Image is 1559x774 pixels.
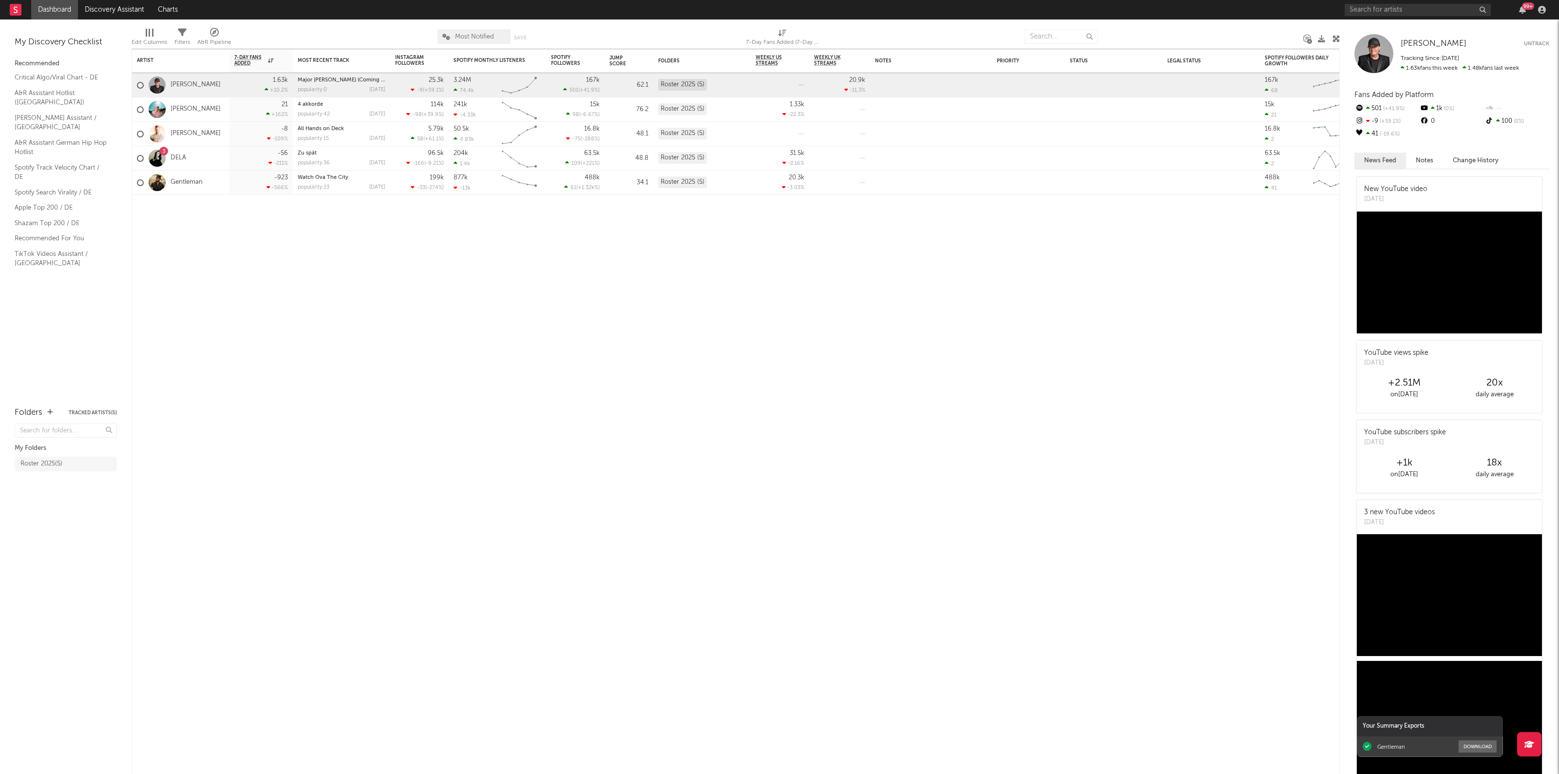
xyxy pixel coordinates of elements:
[566,135,600,142] div: ( )
[1364,184,1427,194] div: New YouTube video
[609,177,648,189] div: 34.1
[1449,457,1540,469] div: 18 x
[395,55,429,66] div: Instagram Followers
[1377,743,1405,750] div: Gentleman
[1167,58,1231,64] div: Legal Status
[15,187,107,198] a: Spotify Search Virality / DE
[369,185,385,190] div: [DATE]
[20,458,62,470] div: Roster 2025 ( 5 )
[582,136,598,142] span: -288 %
[15,443,117,454] div: My Folders
[1519,6,1526,14] button: 99+
[417,136,423,142] span: 58
[298,87,327,93] div: popularity: 0
[782,184,804,191] div: -3.03 %
[497,73,541,97] svg: Chart title
[497,171,541,195] svg: Chart title
[1265,55,1338,67] div: Spotify Followers Daily Growth
[281,126,288,132] div: -8
[417,185,425,191] span: -33
[428,150,444,156] div: 96.5k
[15,407,42,419] div: Folders
[171,105,221,114] a: [PERSON_NAME]
[268,160,288,166] div: -211 %
[814,55,851,66] span: Weekly UK Streams
[132,24,167,53] div: Edit Columns
[1265,77,1278,83] div: 167k
[454,58,527,63] div: Spotify Monthly Listeners
[609,104,648,116] div: 76.2
[369,112,385,117] div: [DATE]
[1364,348,1428,358] div: YouTube views spike
[1401,56,1459,61] span: Tracking Since: [DATE]
[273,77,288,83] div: 1.63k
[1359,457,1449,469] div: +1k
[584,150,600,156] div: 63.5k
[658,176,707,188] div: Roster 2025 (5)
[174,37,190,48] div: Filters
[514,35,527,40] button: Save
[1378,132,1400,137] span: -19.6 %
[1354,128,1419,140] div: 41
[572,136,581,142] span: -75
[570,88,578,93] span: 501
[658,79,707,91] div: Roster 2025 (5)
[566,111,600,117] div: ( )
[15,218,107,229] a: Shazam Top 200 / DE
[197,37,231,48] div: A&R Pipeline
[298,77,488,83] a: Major [PERSON_NAME] (Coming Home) - [PERSON_NAME] Extended Remix
[266,184,288,191] div: -566 %
[298,102,323,107] a: 4 akkorde
[425,136,442,142] span: +61.1 %
[564,184,600,191] div: ( )
[1309,73,1352,97] svg: Chart title
[429,77,444,83] div: 25.3k
[298,151,385,156] div: Zu spät
[15,162,107,182] a: Spotify Track Velocity Chart / DE
[1309,122,1352,146] svg: Chart title
[411,184,444,191] div: ( )
[1265,174,1280,181] div: 488k
[1359,469,1449,481] div: on [DATE]
[746,24,819,53] div: 7-Day Fans Added (7-Day Fans Added)
[298,175,385,180] div: Watch Ova The City
[658,152,707,164] div: Roster 2025 (5)
[1484,115,1549,128] div: 100
[789,174,804,181] div: 20.3k
[454,174,468,181] div: 877k
[609,128,648,140] div: 48.1
[658,128,707,139] div: Roster 2025 (5)
[658,103,707,115] div: Roster 2025 (5)
[563,87,600,93] div: ( )
[578,185,598,191] span: +1.32k %
[171,178,203,187] a: Gentleman
[298,77,385,83] div: Major Tom (Coming Home) - Tiësto Extended Remix
[1406,153,1443,169] button: Notes
[497,97,541,122] svg: Chart title
[1401,65,1458,71] span: 1.63k fans this week
[1265,150,1280,156] div: 63.5k
[406,111,444,117] div: ( )
[274,174,288,181] div: -923
[1364,507,1435,518] div: 3 new YouTube videos
[431,101,444,108] div: 114k
[790,101,804,108] div: 1.33k
[1309,97,1352,122] svg: Chart title
[298,175,348,180] a: Watch Ova The City
[1401,39,1466,48] span: [PERSON_NAME]
[278,150,288,156] div: -56
[1522,2,1534,10] div: 99 +
[454,160,470,167] div: 1.4k
[1265,87,1278,94] div: 68
[1419,102,1484,115] div: 1k
[1449,389,1540,401] div: daily average
[1364,358,1428,368] div: [DATE]
[298,136,329,141] div: popularity: 15
[298,126,385,132] div: All Hands on Deck
[454,87,474,94] div: 74.4k
[298,58,371,63] div: Most Recent Track
[1378,119,1401,124] span: +59.1 %
[132,37,167,48] div: Edit Columns
[15,233,107,244] a: Recommended For You
[782,160,804,166] div: -2.16 %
